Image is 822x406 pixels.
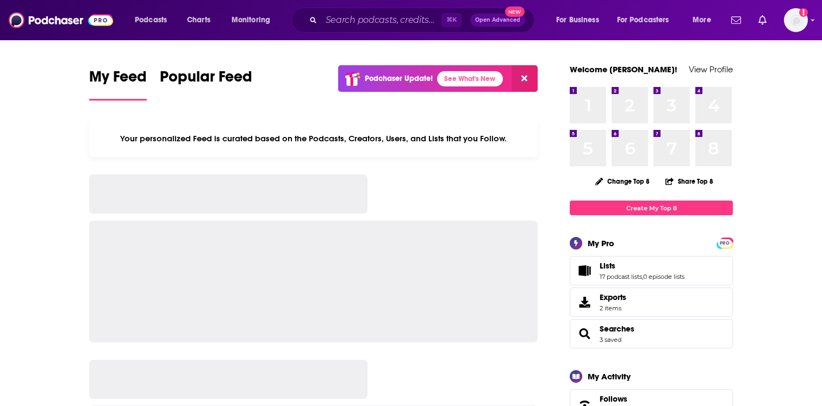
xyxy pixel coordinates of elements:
[574,326,595,341] a: Searches
[610,11,685,29] button: open menu
[160,67,252,101] a: Popular Feed
[180,11,217,29] a: Charts
[89,67,147,92] span: My Feed
[600,261,684,271] a: Lists
[441,13,462,27] span: ⌘ K
[643,273,684,280] a: 0 episode lists
[600,261,615,271] span: Lists
[9,10,113,30] img: Podchaser - Follow, Share and Rate Podcasts
[302,8,545,33] div: Search podcasts, credits, & more...
[754,11,771,29] a: Show notifications dropdown
[784,8,808,32] button: Show profile menu
[135,13,167,28] span: Podcasts
[574,295,595,310] span: Exports
[693,13,711,28] span: More
[475,17,520,23] span: Open Advanced
[600,394,627,404] span: Follows
[718,239,731,247] a: PRO
[89,120,538,157] div: Your personalized Feed is curated based on the Podcasts, Creators, Users, and Lists that you Follow.
[89,67,147,101] a: My Feed
[437,71,503,86] a: See What's New
[556,13,599,28] span: For Business
[570,201,733,215] a: Create My Top 8
[570,319,733,348] span: Searches
[232,13,270,28] span: Monitoring
[549,11,613,29] button: open menu
[321,11,441,29] input: Search podcasts, credits, & more...
[588,371,631,382] div: My Activity
[617,13,669,28] span: For Podcasters
[600,304,626,312] span: 2 items
[665,171,714,192] button: Share Top 8
[160,67,252,92] span: Popular Feed
[600,273,642,280] a: 17 podcast lists
[600,336,621,343] a: 3 saved
[505,7,525,17] span: New
[588,238,614,248] div: My Pro
[727,11,745,29] a: Show notifications dropdown
[685,11,725,29] button: open menu
[784,8,808,32] span: Logged in as EllaRoseMurphy
[570,64,677,74] a: Welcome [PERSON_NAME]!
[224,11,284,29] button: open menu
[642,273,643,280] span: ,
[799,8,808,17] svg: Email not verified
[784,8,808,32] img: User Profile
[470,14,525,27] button: Open AdvancedNew
[570,256,733,285] span: Lists
[127,11,181,29] button: open menu
[600,394,700,404] a: Follows
[365,74,433,83] p: Podchaser Update!
[187,13,210,28] span: Charts
[600,324,634,334] a: Searches
[600,292,626,302] span: Exports
[574,263,595,278] a: Lists
[689,64,733,74] a: View Profile
[570,288,733,317] a: Exports
[589,174,656,188] button: Change Top 8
